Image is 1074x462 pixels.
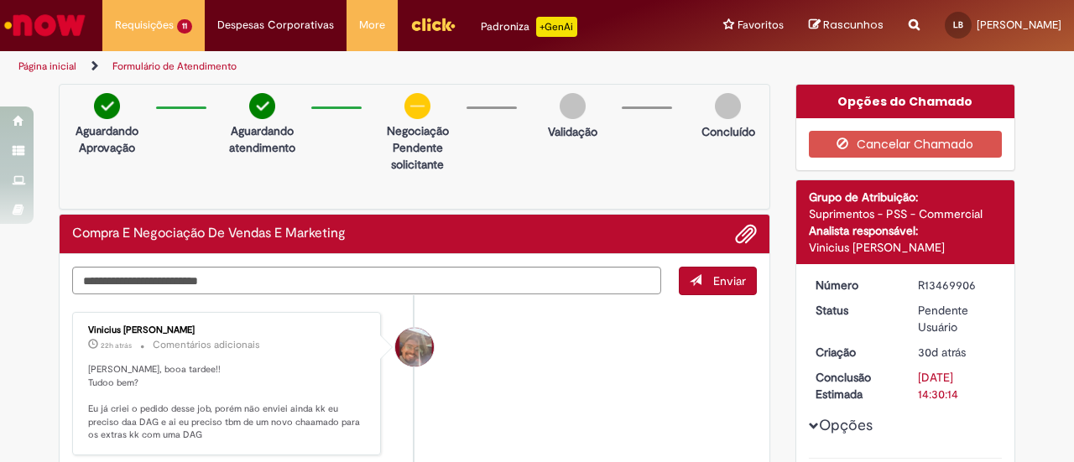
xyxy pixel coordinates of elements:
img: circle-minus.png [404,93,430,119]
img: img-circle-grey.png [560,93,586,119]
p: +GenAi [536,17,577,37]
a: Página inicial [18,60,76,73]
span: More [359,17,385,34]
p: Validação [548,123,597,140]
span: Despesas Corporativas [217,17,334,34]
p: Aguardando atendimento [222,122,303,156]
span: Rascunhos [823,17,884,33]
dt: Conclusão Estimada [803,369,906,402]
img: img-circle-grey.png [715,93,741,119]
a: Formulário de Atendimento [112,60,237,73]
a: Rascunhos [809,18,884,34]
dt: Status [803,302,906,319]
div: [DATE] 14:30:14 [918,369,996,402]
div: Pendente Usuário [918,302,996,335]
div: Analista responsável: [809,222,1003,239]
div: Padroniza [481,17,577,37]
ul: Trilhas de página [13,51,703,82]
small: Comentários adicionais [153,338,260,352]
textarea: Digite sua mensagem aqui... [72,267,661,294]
img: click_logo_yellow_360x200.png [410,12,456,37]
div: Vinicius Rafael De Souza [395,328,434,366]
p: [PERSON_NAME], booa tardee!! Tudoo bem? Eu já criei o pedido desse job, porém não enviei ainda kk... [88,363,368,442]
p: Pendente solicitante [377,139,458,173]
h2: Compra E Negociação De Vendas E Marketing Histórico de tíquete [72,226,346,241]
time: 01/09/2025 17:30:07 [918,345,966,360]
p: Negociação [377,122,458,139]
span: 30d atrás [918,345,966,360]
img: check-circle-green.png [249,93,275,119]
img: ServiceNow [2,8,88,42]
button: Enviar [679,267,757,295]
span: 22h atrás [101,340,132,350]
div: Grupo de Atribuição: [809,189,1003,205]
span: [PERSON_NAME] [977,18,1061,32]
div: Vinicius [PERSON_NAME] [809,239,1003,256]
span: 11 [177,19,192,34]
dt: Número [803,277,906,293]
div: 01/09/2025 17:30:07 [918,344,996,361]
div: Vinicius [PERSON_NAME] [88,325,368,335]
div: R13469906 [918,277,996,293]
time: 30/09/2025 11:47:05 [101,340,132,350]
span: Favoritos [738,17,784,34]
span: LB [953,19,963,30]
div: Suprimentos - PSS - Commercial [809,205,1003,222]
p: Concluído [701,123,755,140]
span: Enviar [713,273,746,288]
img: check-circle-green.png [94,93,120,119]
span: Requisições [115,17,174,34]
div: Opções do Chamado [796,85,1015,118]
button: Adicionar anexos [735,223,757,245]
dt: Criação [803,344,906,361]
button: Cancelar Chamado [809,131,1003,158]
p: Aguardando Aprovação [66,122,148,156]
